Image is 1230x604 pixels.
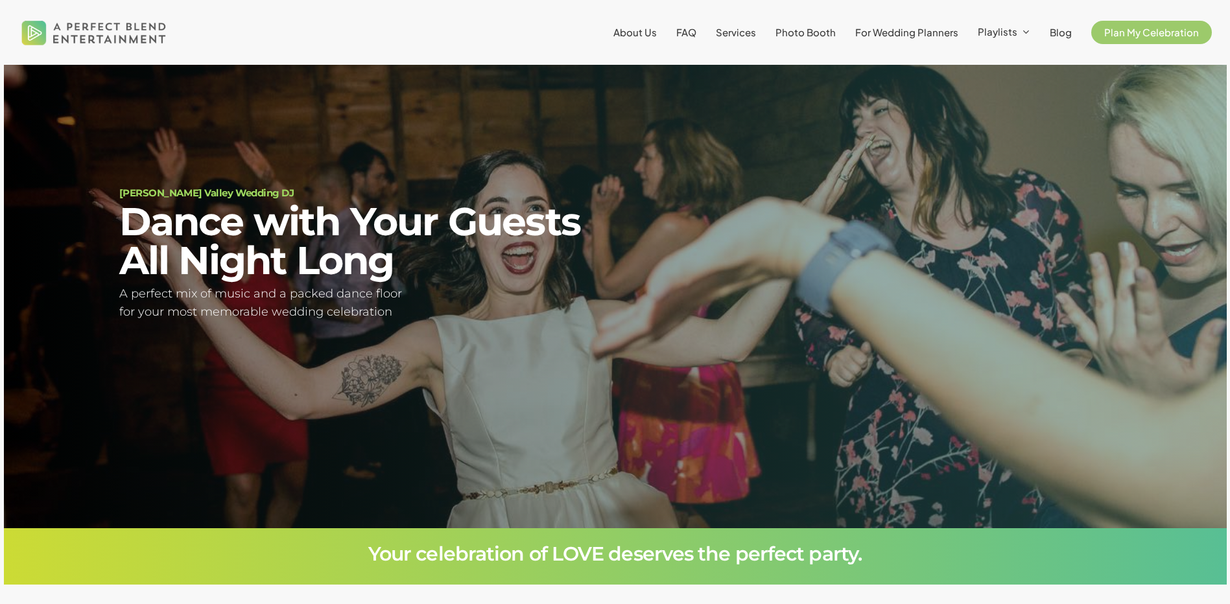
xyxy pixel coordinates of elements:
[119,285,599,322] h5: A perfect mix of music and a packed dance floor for your most memorable wedding celebration
[676,26,696,38] span: FAQ
[716,27,756,38] a: Services
[1050,27,1072,38] a: Blog
[18,9,170,56] img: A Perfect Blend Entertainment
[775,26,836,38] span: Photo Booth
[1104,26,1199,38] span: Plan My Celebration
[613,26,657,38] span: About Us
[119,544,1111,564] h3: Your celebration of LOVE deserves the perfect party.
[716,26,756,38] span: Services
[1050,26,1072,38] span: Blog
[855,27,958,38] a: For Wedding Planners
[855,26,958,38] span: For Wedding Planners
[775,27,836,38] a: Photo Booth
[119,202,599,280] h2: Dance with Your Guests All Night Long
[119,188,599,198] h1: [PERSON_NAME] Valley Wedding DJ
[1091,27,1212,38] a: Plan My Celebration
[613,27,657,38] a: About Us
[978,27,1030,38] a: Playlists
[676,27,696,38] a: FAQ
[978,25,1017,38] span: Playlists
